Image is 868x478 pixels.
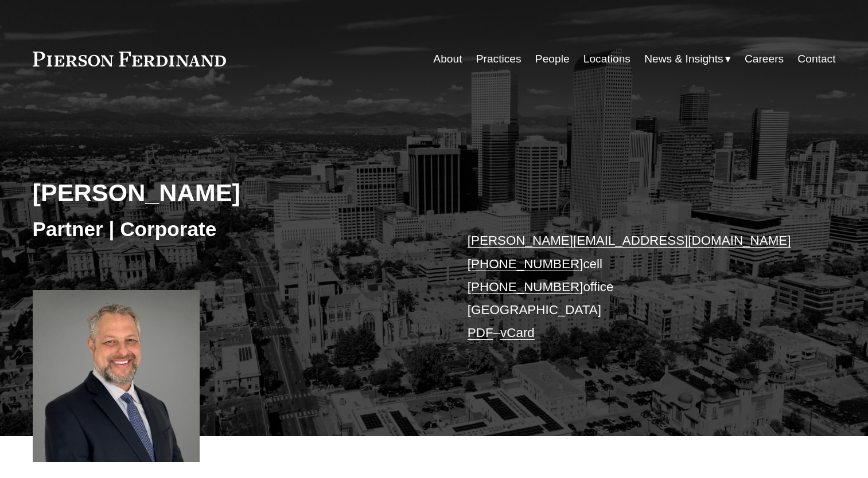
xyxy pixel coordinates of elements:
[468,257,583,271] a: [PHONE_NUMBER]
[644,48,731,70] a: folder dropdown
[33,217,434,242] h3: Partner | Corporate
[797,48,835,70] a: Contact
[33,178,434,207] h2: [PERSON_NAME]
[468,233,791,248] a: [PERSON_NAME][EMAIL_ADDRESS][DOMAIN_NAME]
[500,326,535,340] a: vCard
[644,49,723,69] span: News & Insights
[468,229,802,345] p: cell office [GEOGRAPHIC_DATA] –
[745,48,784,70] a: Careers
[468,280,583,294] a: [PHONE_NUMBER]
[476,48,521,70] a: Practices
[583,48,630,70] a: Locations
[433,48,462,70] a: About
[468,326,493,340] a: PDF
[535,48,570,70] a: People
